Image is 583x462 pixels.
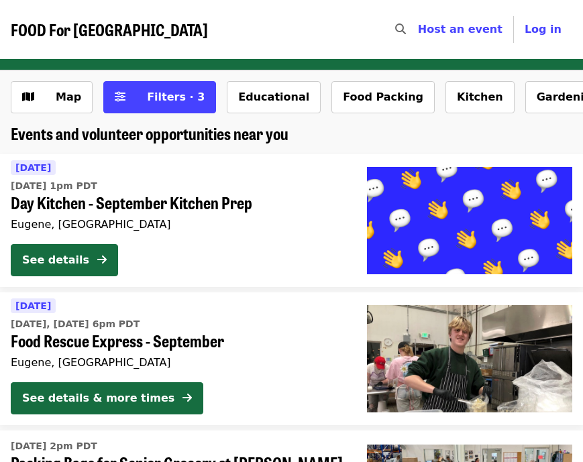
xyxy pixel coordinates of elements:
button: Food Packing [331,81,435,113]
i: search icon [395,23,406,36]
span: Map [56,91,81,103]
span: [DATE] [15,162,51,173]
img: Food Rescue Express - September organized by FOOD For Lane County [367,305,572,412]
i: arrow-right icon [182,392,192,404]
button: See details & more times [11,382,203,414]
i: map icon [22,91,34,103]
span: Food Rescue Express - September [11,331,346,351]
input: Search [414,13,425,46]
div: See details & more times [22,390,174,406]
span: [DATE] [15,300,51,311]
button: Log in [514,16,572,43]
time: [DATE] 2pm PDT [11,439,97,453]
span: Log in [525,23,562,36]
div: See details [22,252,89,268]
i: sliders-h icon [115,91,125,103]
span: Events and volunteer opportunities near you [11,121,288,145]
a: Host an event [418,23,502,36]
div: Eugene, [GEOGRAPHIC_DATA] [11,356,346,369]
button: Kitchen [445,81,515,113]
time: [DATE] 1pm PDT [11,179,97,193]
button: Educational [227,81,321,113]
time: [DATE], [DATE] 6pm PDT [11,317,140,331]
div: Eugene, [GEOGRAPHIC_DATA] [11,218,346,231]
span: Day Kitchen - September Kitchen Prep [11,193,346,213]
a: FOOD For [GEOGRAPHIC_DATA] [11,20,208,40]
i: arrow-right icon [97,253,107,266]
button: See details [11,244,118,276]
button: Show map view [11,81,93,113]
span: Filters · 3 [147,91,205,103]
span: FOOD For [GEOGRAPHIC_DATA] [11,17,208,41]
img: Day Kitchen - September Kitchen Prep organized by FOOD For Lane County [367,167,572,274]
button: Filters (3 selected) [103,81,216,113]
